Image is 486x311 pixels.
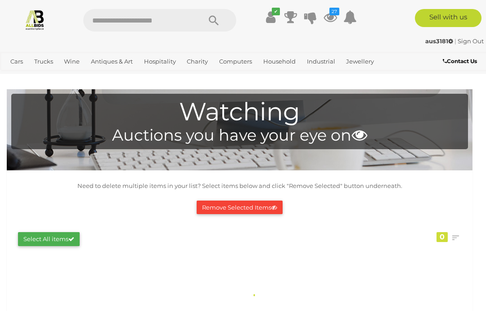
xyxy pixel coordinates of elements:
a: Contact Us [443,56,479,66]
a: Charity [183,54,211,69]
a: Industrial [303,54,339,69]
a: Wine [60,54,83,69]
b: Contact Us [443,58,477,64]
h1: Watching [16,98,463,126]
img: Allbids.com.au [24,9,45,30]
a: Hospitality [140,54,180,69]
p: Need to delete multiple items in your list? Select items below and click "Remove Selected" button... [11,181,468,191]
a: Office [7,69,31,84]
h4: Auctions you have your eye on [16,127,463,144]
a: Sports [35,69,61,84]
i: ✔ [272,8,280,15]
a: Sell with us [415,9,482,27]
div: 0 [436,232,448,242]
a: ✔ [264,9,278,25]
button: Remove Selected Items [197,201,283,215]
a: Jewellery [342,54,378,69]
a: Trucks [31,54,57,69]
span: | [454,37,456,45]
a: Sign Out [458,37,484,45]
i: 27 [329,8,339,15]
a: [GEOGRAPHIC_DATA] [64,69,135,84]
a: aus3181 [425,37,454,45]
a: Antiques & Art [87,54,136,69]
a: Household [260,54,299,69]
a: Computers [216,54,256,69]
button: Search [191,9,236,32]
a: Cars [7,54,27,69]
a: 27 [324,9,337,25]
button: Select All items [18,232,80,246]
strong: aus3181 [425,37,453,45]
